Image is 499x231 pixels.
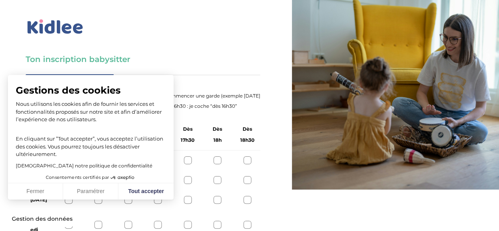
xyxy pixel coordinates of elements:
[16,163,152,169] a: [DEMOGRAPHIC_DATA] notre politique de confidentialité
[213,135,222,145] span: 18h
[240,135,254,145] span: 18h30
[46,175,109,180] span: Consentements certifiés par
[110,166,134,190] svg: Axeptio
[118,183,174,200] button: Tout accepter
[63,183,118,200] button: Paramétrer
[26,18,85,36] img: logo_kidlee_bleu
[30,195,47,205] label: [DATE]
[183,124,192,134] span: Dès
[16,100,166,124] p: Nous utilisons les cookies afin de fournir les services et fonctionnalités proposés sur notre sit...
[213,124,222,134] span: Dès
[26,54,260,65] h3: Ton inscription babysitter
[42,173,140,183] button: Consentements certifiés par
[181,135,194,145] span: 17h30
[7,211,77,227] button: Gestion des données
[16,85,166,96] span: Gestions des cookies
[12,216,73,223] span: Gestion des données
[16,128,166,158] p: En cliquant sur ”Tout accepter”, vous acceptez l’utilisation des cookies. Vous pourrez toujours l...
[8,183,63,200] button: Fermer
[243,124,252,134] span: Dès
